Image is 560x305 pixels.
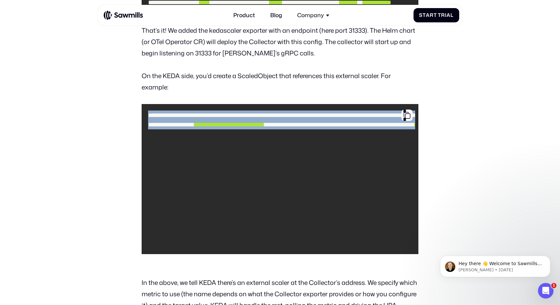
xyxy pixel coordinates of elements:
span: r [441,12,445,18]
span: T [438,12,441,18]
iframe: Intercom notifications message [430,242,560,287]
a: StartTrial [414,8,459,22]
p: On the KEDA side, you’d create a ScaledObject that references this external scaler. For example: [142,70,418,93]
a: Blog [266,8,286,23]
p: That’s it! We added the kedascaler exporter with an endpoint (here port 31333). The Helm chart (o... [142,13,418,59]
span: a [447,12,450,18]
span: t [434,12,437,18]
span: a [426,12,430,18]
span: S [419,12,423,18]
div: Company [297,12,324,19]
iframe: Intercom live chat [538,283,554,299]
span: l [450,12,454,18]
span: i [445,12,447,18]
div: Company [293,8,333,23]
span: 1 [551,283,556,288]
span: t [423,12,426,18]
a: Product [229,8,259,23]
span: r [430,12,434,18]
